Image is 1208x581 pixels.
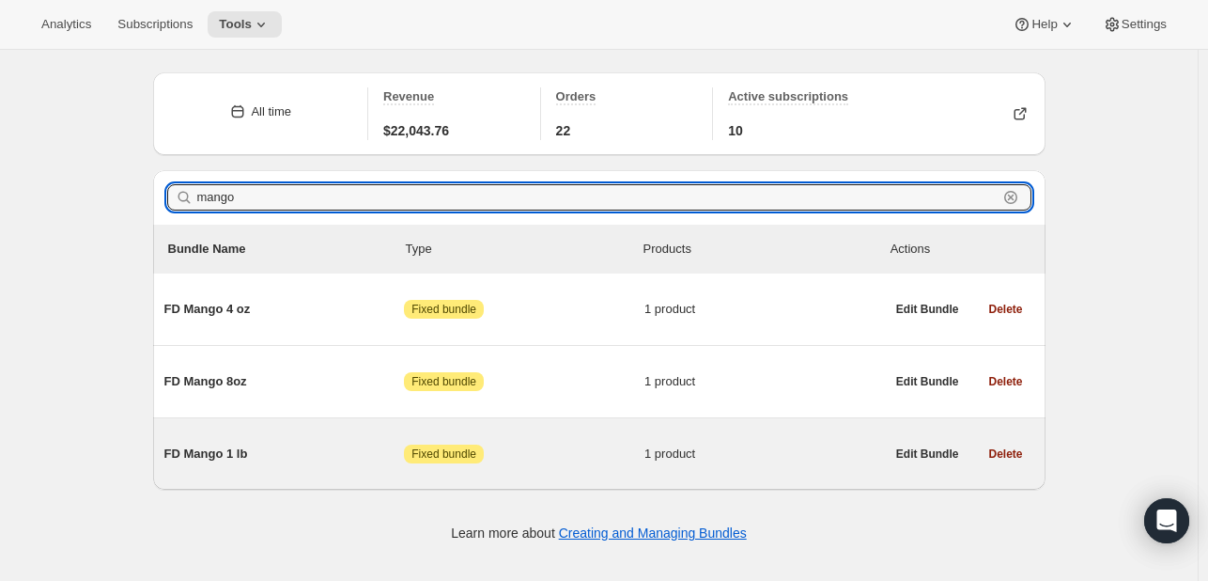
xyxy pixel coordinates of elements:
button: Tools [208,11,282,38]
span: FD Mango 8oz [164,372,405,391]
div: Products [643,240,881,259]
span: 1 product [644,372,885,391]
button: Subscriptions [106,11,204,38]
button: Edit Bundle [885,369,970,395]
span: Subscriptions [117,17,193,32]
p: Learn more about [451,524,746,542]
span: Fixed bundle [411,302,476,317]
span: Tools [219,17,252,32]
span: Edit Bundle [896,374,959,389]
p: Bundle Name [168,240,406,259]
span: Edit Bundle [896,447,959,462]
span: Revenue [383,89,434,103]
input: Filter bundles [197,184,998,211]
span: Delete [988,302,1022,317]
button: Delete [977,441,1033,467]
span: 10 [728,121,743,140]
span: Delete [988,374,1022,389]
div: Type [406,240,643,259]
span: Settings [1122,17,1167,32]
span: Analytics [41,17,91,32]
span: Edit Bundle [896,302,959,317]
span: Delete [988,447,1022,462]
span: 1 product [644,445,885,463]
button: Settings [1092,11,1178,38]
span: Help [1031,17,1057,32]
button: Analytics [30,11,102,38]
button: Edit Bundle [885,441,970,467]
span: $22,043.76 [383,121,449,140]
span: Fixed bundle [411,374,476,389]
button: Delete [977,296,1033,322]
span: 22 [556,121,571,140]
span: FD Mango 1 lb [164,445,405,463]
button: Clear [1001,188,1020,207]
button: Help [1001,11,1087,38]
button: Edit Bundle [885,296,970,322]
span: Active subscriptions [728,89,848,103]
button: Delete [977,369,1033,395]
div: All time [251,102,291,121]
div: Open Intercom Messenger [1144,498,1189,543]
span: 1 product [644,300,885,319]
span: Orders [556,89,596,103]
a: Creating and Managing Bundles [559,526,747,541]
div: Actions [891,240,1030,259]
span: FD Mango 4 oz [164,300,405,319]
span: Fixed bundle [411,447,476,462]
